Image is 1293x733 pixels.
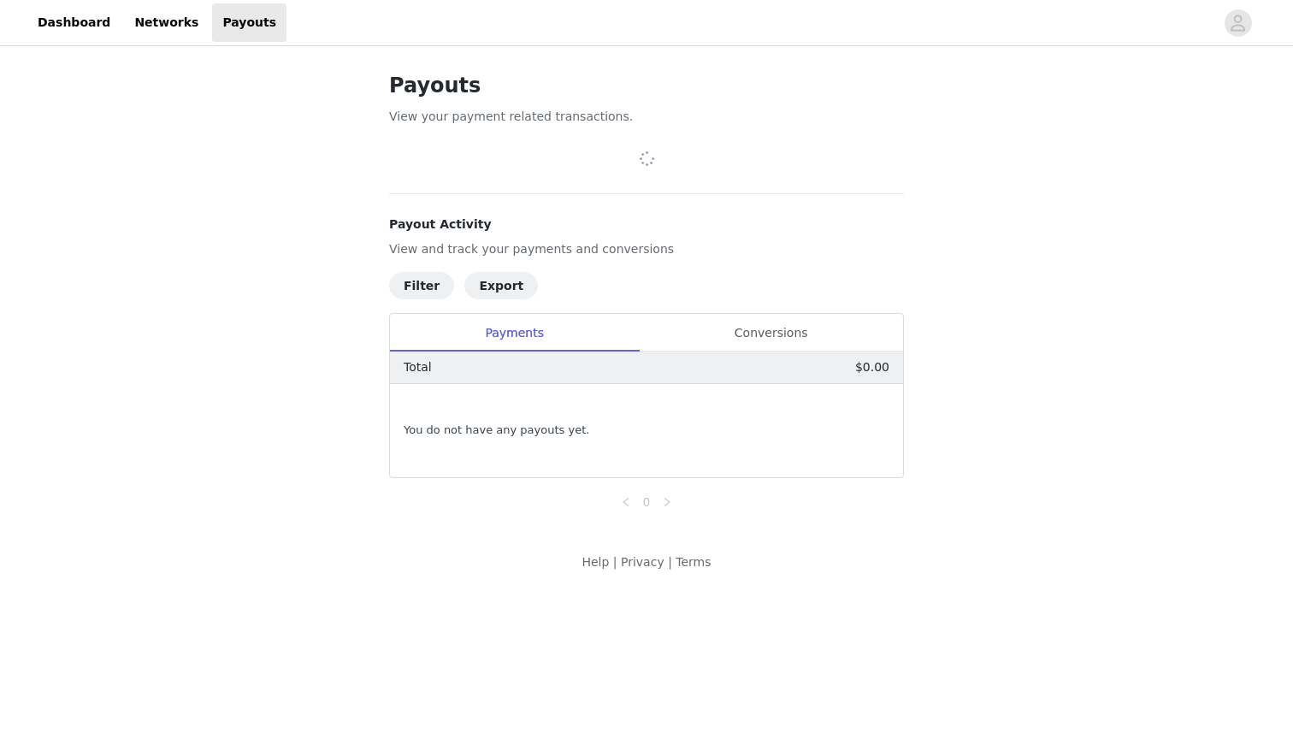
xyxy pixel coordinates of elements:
li: 0 [636,492,657,512]
i: icon: right [662,497,672,507]
li: Next Page [657,492,677,512]
a: Payouts [212,3,286,42]
a: 0 [637,493,656,511]
div: Payments [390,314,639,352]
button: Export [464,272,538,299]
div: avatar [1230,9,1246,37]
li: Previous Page [616,492,636,512]
a: Privacy [621,555,664,569]
div: Conversions [639,314,903,352]
button: Filter [389,272,454,299]
h1: Payouts [389,70,904,101]
p: Total [404,358,432,376]
p: View your payment related transactions. [389,108,904,126]
a: Networks [124,3,209,42]
a: Dashboard [27,3,121,42]
i: icon: left [621,497,631,507]
a: Terms [676,555,711,569]
p: View and track your payments and conversions [389,240,904,258]
span: You do not have any payouts yet. [404,422,589,439]
p: $0.00 [855,358,889,376]
h4: Payout Activity [389,216,904,233]
span: | [613,555,617,569]
span: | [668,555,672,569]
a: Help [582,555,609,569]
